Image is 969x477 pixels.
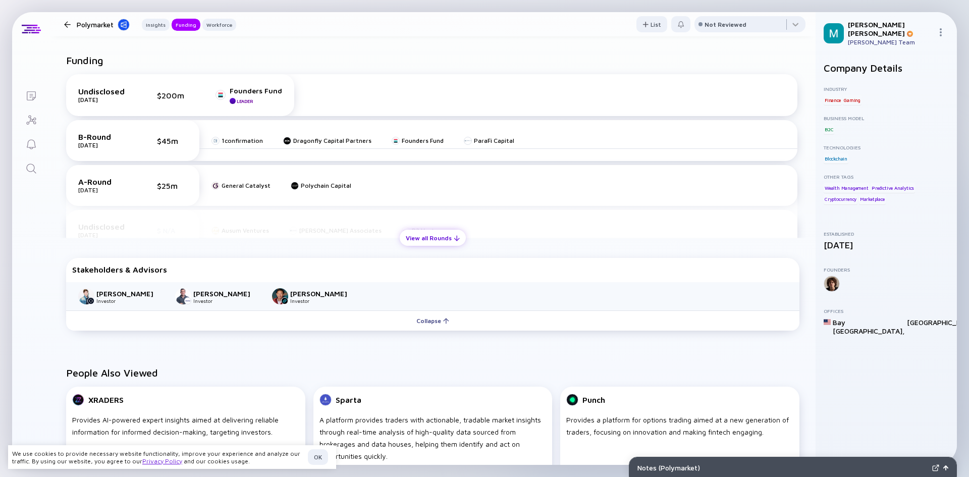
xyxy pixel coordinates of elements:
[78,186,129,194] div: [DATE]
[78,288,94,304] img: Max Curnin picture
[175,288,191,304] img: Rob Hadick picture
[291,182,351,189] a: Polychain Capital
[283,137,371,144] a: Dragonfly Capital Partners
[848,38,933,46] div: [PERSON_NAME] Team
[824,153,848,164] div: Blockchain
[12,155,50,180] a: Search
[78,96,129,103] div: [DATE]
[308,449,328,465] button: OK
[336,395,361,404] div: Sparta
[319,414,547,462] div: A platform provides traders with actionable, tradable market insights through real-time analysis ...
[272,288,288,304] img: Andy Tang picture
[72,265,793,274] div: Stakeholders & Advisors
[824,319,831,326] img: United States Flag
[637,463,928,472] div: Notes ( Polymarket )
[78,87,129,96] div: Undisclosed
[293,137,371,144] div: Dragonfly Capital Partners
[96,289,163,298] div: [PERSON_NAME]
[66,367,799,379] h2: People Also Viewed
[216,86,282,104] a: Founders FundLeader
[474,137,514,144] div: ParaFi Capital
[871,183,915,193] div: Predictive Analytics
[843,95,862,105] div: Gaming
[833,318,905,335] div: Bay [GEOGRAPHIC_DATA] ,
[410,313,455,329] div: Collapse
[142,457,182,465] a: Privacy Policy
[824,115,949,121] div: Business Model
[824,267,949,273] div: Founders
[12,131,50,155] a: Reminders
[848,20,933,37] div: [PERSON_NAME] [PERSON_NAME]
[402,137,444,144] div: Founders Fund
[211,137,263,144] a: 1confirmation
[193,289,260,298] div: [PERSON_NAME]
[77,18,130,31] div: Polymarket
[12,107,50,131] a: Investor Map
[824,95,842,105] div: Finance
[824,86,949,92] div: Industry
[582,395,605,404] div: Punch
[824,240,949,250] div: [DATE]
[78,132,129,141] div: B-Round
[824,194,857,204] div: Cryptocurrency
[193,298,260,304] div: Investor
[78,177,129,186] div: A-Round
[230,86,282,95] div: Founders Fund
[824,62,949,74] h2: Company Details
[824,308,949,314] div: Offices
[566,414,793,462] div: Provides a platform for options trading aimed at a new generation of traders, focusing on innovat...
[222,137,263,144] div: 1confirmation
[66,55,103,66] h2: Funding
[202,19,236,31] button: Workforce
[932,464,939,471] img: Expand Notes
[824,231,949,237] div: Established
[172,19,200,31] button: Funding
[211,182,271,189] a: General Catalyst
[937,28,945,36] img: Menu
[202,20,236,30] div: Workforce
[290,298,357,304] div: Investor
[172,20,200,30] div: Funding
[400,230,466,246] button: View all Rounds
[705,21,746,28] div: Not Reviewed
[943,465,948,470] img: Open Notes
[12,450,304,465] div: We use cookies to provide necessary website functionality, improve your experience and analyze ou...
[392,137,444,144] a: Founders Fund
[12,83,50,107] a: Lists
[157,91,187,100] div: $200m
[824,183,870,193] div: Wealth Management
[859,194,886,204] div: Marketplace
[157,136,187,145] div: $45m
[301,182,351,189] div: Polychain Capital
[824,174,949,180] div: Other Tags
[222,182,271,189] div: General Catalyst
[824,144,949,150] div: Technologies
[142,19,170,31] button: Insights
[96,298,163,304] div: Investor
[824,23,844,43] img: Mordechai Profile Picture
[636,16,667,32] button: List
[66,310,799,331] button: Collapse
[237,98,253,104] div: Leader
[157,181,187,190] div: $25m
[824,124,834,134] div: B2C
[78,141,129,149] div: [DATE]
[142,20,170,30] div: Insights
[290,289,357,298] div: [PERSON_NAME]
[464,137,514,144] a: ParaFi Capital
[636,17,667,32] div: List
[88,395,124,404] div: XRADERS
[72,414,299,462] div: Provides AI-powered expert insights aimed at delivering reliable information for informed decisio...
